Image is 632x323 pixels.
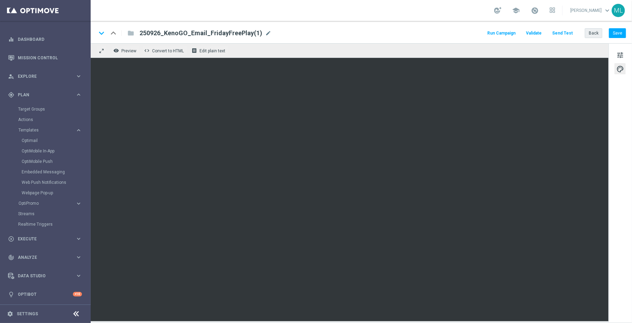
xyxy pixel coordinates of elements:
div: Data Studio [8,273,75,279]
i: keyboard_arrow_right [75,73,82,80]
a: Webpage Pop-up [22,190,73,196]
button: person_search Explore keyboard_arrow_right [8,74,82,79]
i: gps_fixed [8,92,14,98]
i: track_changes [8,254,14,261]
button: tune [615,49,626,60]
span: Explore [18,74,75,78]
span: Convert to HTML [152,48,184,53]
i: keyboard_arrow_right [75,200,82,207]
div: Streams [18,209,90,219]
span: Templates [18,128,68,132]
a: Actions [18,117,73,122]
span: Analyze [18,255,75,260]
a: Target Groups [18,106,73,112]
span: tune [616,51,624,60]
i: keyboard_arrow_right [75,272,82,279]
i: keyboard_arrow_right [75,235,82,242]
i: play_circle_outline [8,236,14,242]
div: Explore [8,73,75,80]
button: track_changes Analyze keyboard_arrow_right [8,255,82,260]
div: OptiMobile Push [22,156,90,167]
a: Streams [18,211,73,217]
button: receipt Edit plain text [190,46,228,55]
div: Execute [8,236,75,242]
div: OptiPromo [18,201,75,205]
a: Realtime Triggers [18,221,73,227]
span: mode_edit [265,30,271,36]
button: gps_fixed Plan keyboard_arrow_right [8,92,82,98]
button: play_circle_outline Execute keyboard_arrow_right [8,236,82,242]
i: keyboard_arrow_right [75,91,82,98]
a: Optibot [18,285,73,303]
div: Optimail [22,135,90,146]
button: Mission Control [8,55,82,61]
i: keyboard_arrow_right [75,254,82,261]
span: Data Studio [18,274,75,278]
i: receipt [191,48,197,53]
a: Embedded Messaging [22,169,73,175]
button: OptiPromo keyboard_arrow_right [18,201,82,206]
span: Edit plain text [200,48,225,53]
div: OptiPromo [18,198,90,209]
button: Validate [525,29,543,38]
div: Plan [8,92,75,98]
i: person_search [8,73,14,80]
button: lightbulb Optibot +10 [8,292,82,297]
button: Data Studio keyboard_arrow_right [8,273,82,279]
a: Dashboard [18,30,82,48]
i: settings [7,311,13,317]
div: ML [612,4,625,17]
a: Web Push Notifications [22,180,73,185]
i: keyboard_arrow_down [96,28,107,38]
span: Execute [18,237,75,241]
button: palette [615,63,626,74]
button: Back [585,28,602,38]
div: Webpage Pop-up [22,188,90,198]
span: Preview [121,48,136,53]
span: Validate [526,31,542,36]
button: Save [609,28,626,38]
div: +10 [73,292,82,296]
button: remove_red_eye Preview [112,46,140,55]
a: Mission Control [18,48,82,67]
div: Templates [18,125,90,198]
div: Optibot [8,285,82,303]
a: OptiMobile Push [22,159,73,164]
div: Actions [18,114,90,125]
div: OptiMobile In-App [22,146,90,156]
span: OptiPromo [18,201,68,205]
i: keyboard_arrow_right [75,127,82,134]
button: Send Test [551,29,574,38]
a: Settings [17,312,38,316]
div: Realtime Triggers [18,219,90,230]
button: Templates keyboard_arrow_right [18,127,82,133]
i: lightbulb [8,291,14,298]
button: equalizer Dashboard [8,37,82,42]
i: equalizer [8,36,14,43]
div: Analyze [8,254,75,261]
span: 250926_KenoGO_Email_FridayFreePlay(1) [140,29,262,37]
a: [PERSON_NAME]keyboard_arrow_down [570,5,612,16]
div: Mission Control [8,48,82,67]
div: Web Push Notifications [22,177,90,188]
span: palette [616,65,624,74]
a: Optimail [22,138,73,143]
button: Run Campaign [486,29,517,38]
span: school [512,7,520,14]
button: code Convert to HTML [142,46,187,55]
div: Dashboard [8,30,82,48]
span: code [144,48,150,53]
i: remove_red_eye [113,48,119,53]
span: Plan [18,93,75,97]
div: Embedded Messaging [22,167,90,177]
